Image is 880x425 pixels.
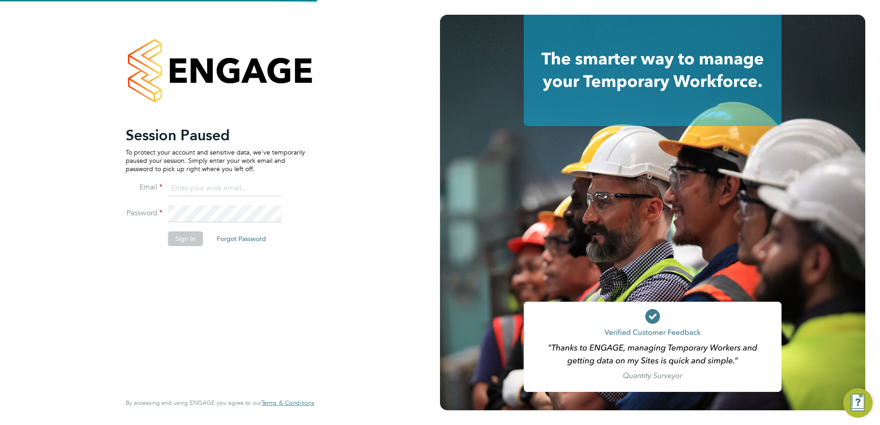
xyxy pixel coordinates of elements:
[168,231,203,246] button: Sign In
[209,231,273,246] button: Forgot Password
[168,180,282,197] input: Enter your work email...
[126,183,162,192] label: Email
[843,388,873,418] button: Engage Resource Center
[126,399,314,407] span: By accessing and using ENGAGE you agree to our
[126,148,305,173] p: To protect your account and sensitive data, we've temporarily paused your session. Simply enter y...
[261,399,314,407] a: Terms & Conditions
[126,208,162,218] label: Password
[126,126,305,144] h2: Session Paused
